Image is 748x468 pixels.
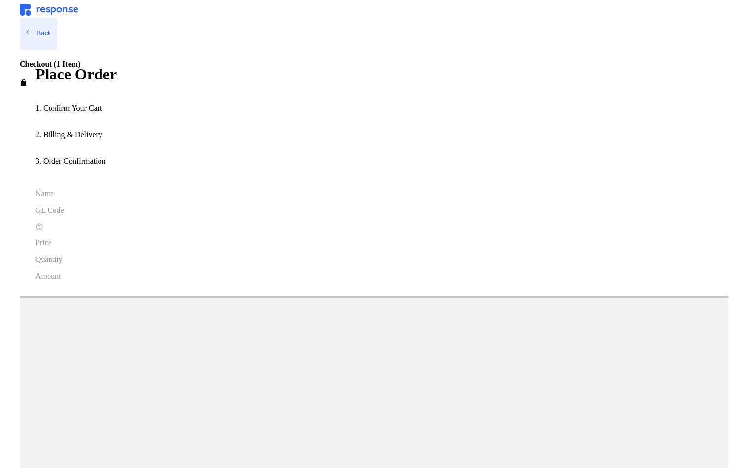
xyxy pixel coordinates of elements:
p: 3. Order Confirmation [35,157,713,166]
p: GL Code [35,206,713,215]
h1: Place Order [35,65,713,83]
p: Price [35,238,713,247]
p: Amount [35,272,713,281]
p: Quantity [35,255,713,264]
p: 1. Confirm Your Cart [35,104,713,113]
p: Back [36,28,51,38]
p: 2. Billing & Delivery [35,130,713,139]
img: svg%3e [20,4,78,16]
p: Name [35,189,713,198]
button: Back [20,18,57,50]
